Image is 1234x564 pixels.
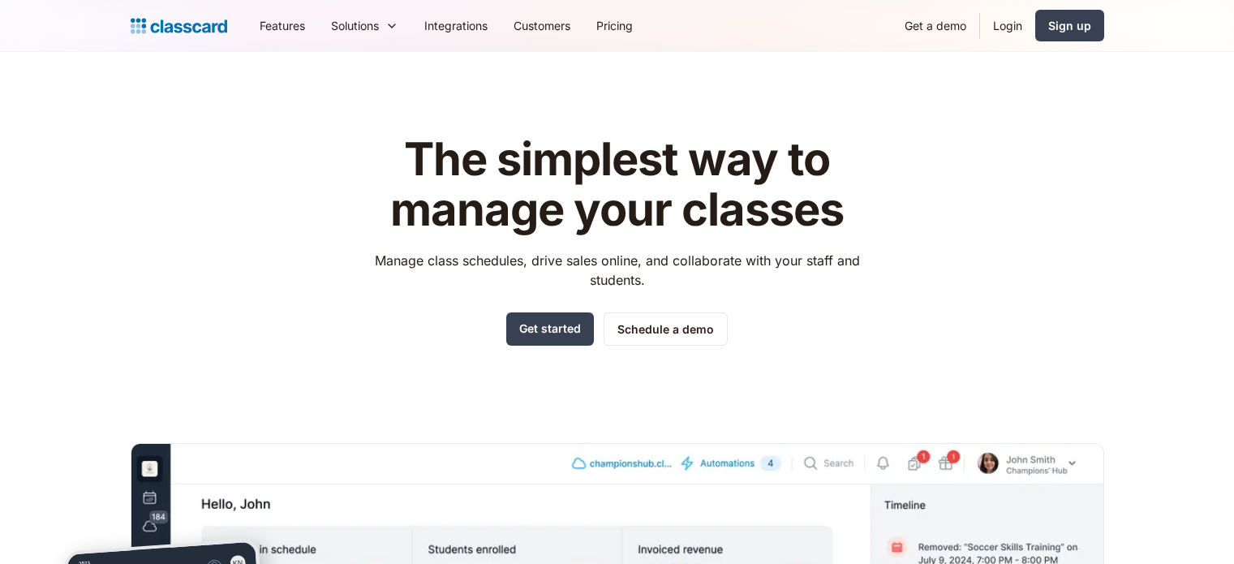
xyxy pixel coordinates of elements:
[506,312,594,346] a: Get started
[131,15,227,37] a: home
[318,7,411,44] div: Solutions
[359,135,875,235] h1: The simplest way to manage your classes
[411,7,501,44] a: Integrations
[604,312,728,346] a: Schedule a demo
[980,7,1035,44] a: Login
[583,7,646,44] a: Pricing
[1035,10,1104,41] a: Sign up
[359,251,875,290] p: Manage class schedules, drive sales online, and collaborate with your staff and students.
[892,7,979,44] a: Get a demo
[501,7,583,44] a: Customers
[331,17,379,34] div: Solutions
[247,7,318,44] a: Features
[1048,17,1091,34] div: Sign up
